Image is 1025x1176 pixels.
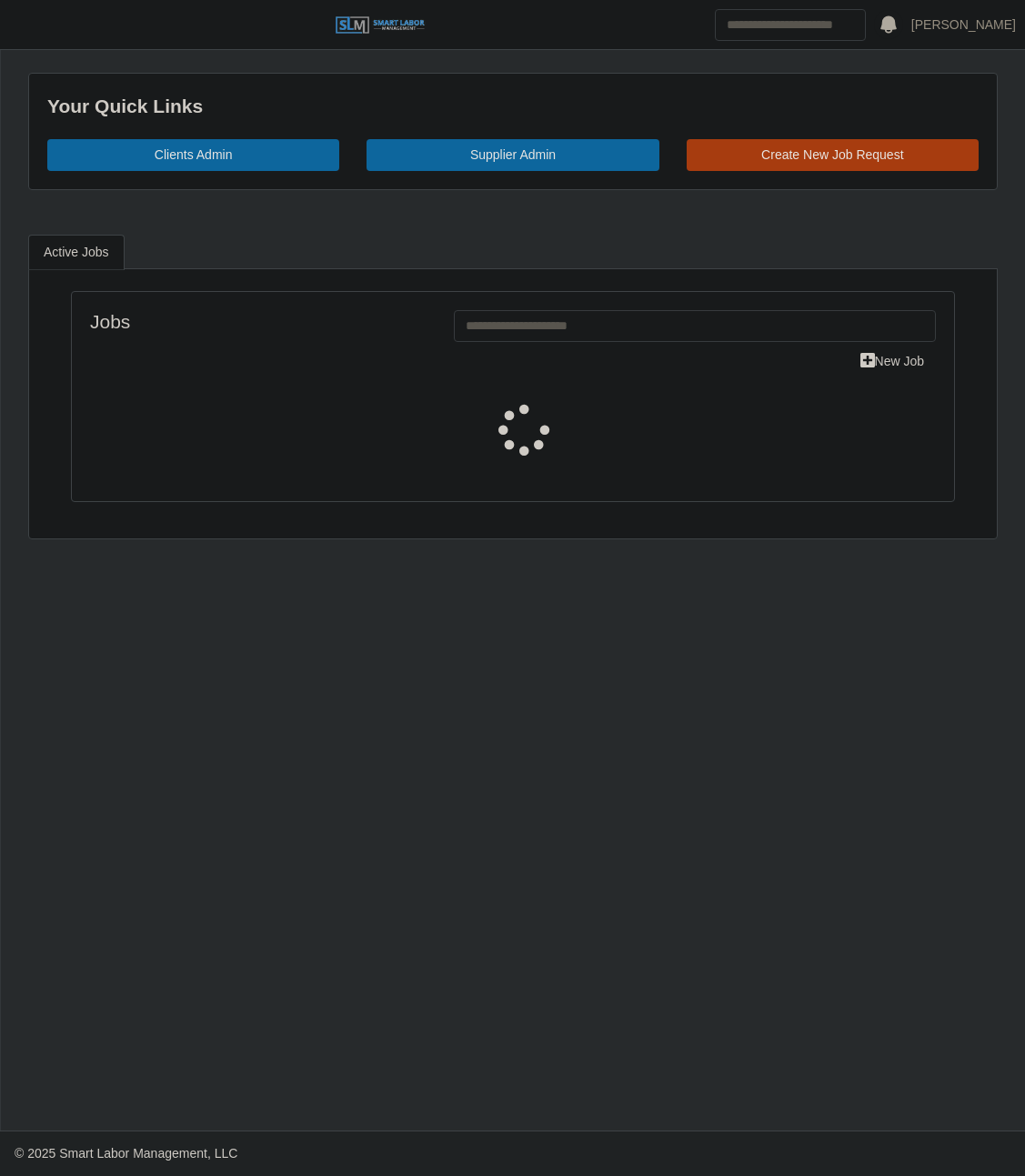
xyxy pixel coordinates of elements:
a: [PERSON_NAME] [911,15,1016,35]
input: Search [715,9,866,41]
h4: Jobs [90,310,427,333]
div: Your Quick Links [47,92,979,121]
span: © 2025 Smart Labor Management, LLC [15,1146,237,1161]
a: New Job [849,346,936,377]
a: Create New Job Request [687,139,979,171]
a: Clients Admin [47,139,339,171]
img: SLM Logo [335,15,426,35]
a: Supplier Admin [367,139,658,171]
a: Active Jobs [28,235,125,270]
